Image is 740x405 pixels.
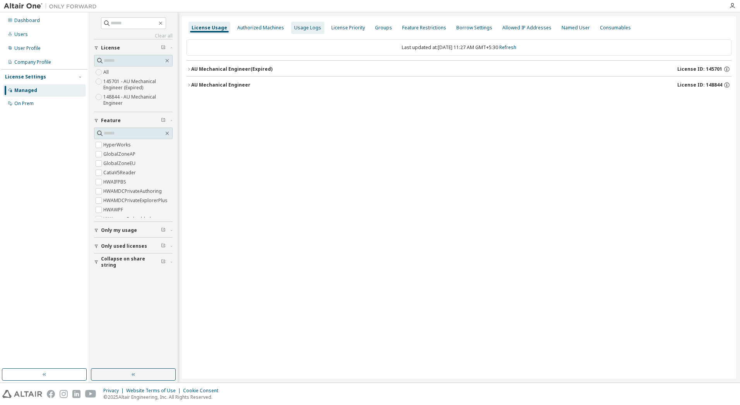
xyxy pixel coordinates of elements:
[4,2,101,10] img: Altair One
[14,17,40,24] div: Dashboard
[103,196,169,205] label: HWAMDCPrivateExplorerPlus
[94,254,173,271] button: Collapse on share string
[103,187,163,196] label: HWAMDCPrivateAuthoring
[191,66,272,72] div: AU Mechanical Engineer (Expired)
[60,390,68,398] img: instagram.svg
[103,159,137,168] label: GlobalZoneEU
[161,259,166,265] span: Clear filter
[562,25,590,31] div: Named User
[237,25,284,31] div: Authorized Machines
[101,227,137,233] span: Only my usage
[402,25,446,31] div: Feature Restrictions
[294,25,321,31] div: Usage Logs
[502,25,552,31] div: Allowed IP Addresses
[192,25,227,31] div: License Usage
[101,243,147,249] span: Only used licenses
[72,390,81,398] img: linkedin.svg
[94,222,173,239] button: Only my usage
[85,390,96,398] img: youtube.svg
[126,388,183,394] div: Website Terms of Use
[47,390,55,398] img: facebook.svg
[191,82,250,88] div: AU Mechanical Engineer
[103,214,152,224] label: HWAccessEmbedded
[677,82,722,88] span: License ID: 148844
[14,87,37,94] div: Managed
[103,68,110,77] label: All
[14,100,34,107] div: On Prem
[161,227,166,233] span: Clear filter
[94,238,173,255] button: Only used licenses
[103,168,137,177] label: CatiaV5Reader
[101,45,120,51] span: License
[187,77,731,94] button: AU Mechanical EngineerLicense ID: 148844
[103,388,126,394] div: Privacy
[14,31,28,37] div: Users
[161,243,166,249] span: Clear filter
[677,66,722,72] span: License ID: 145701
[103,77,173,92] label: 145701 - AU Mechanical Engineer (Expired)
[103,140,132,150] label: HyperWorks
[499,44,516,51] a: Refresh
[94,39,173,56] button: License
[183,388,223,394] div: Cookie Consent
[187,39,731,56] div: Last updated at: [DATE] 11:27 AM GMT+5:30
[94,112,173,129] button: Feature
[456,25,492,31] div: Borrow Settings
[600,25,631,31] div: Consumables
[375,25,392,31] div: Groups
[101,117,121,124] span: Feature
[103,92,173,108] label: 148844 - AU Mechanical Engineer
[161,117,166,124] span: Clear filter
[161,45,166,51] span: Clear filter
[187,61,731,78] button: AU Mechanical Engineer(Expired)License ID: 145701
[103,394,223,400] p: © 2025 Altair Engineering, Inc. All Rights Reserved.
[14,45,41,51] div: User Profile
[103,177,128,187] label: HWAIFPBS
[2,390,42,398] img: altair_logo.svg
[5,74,46,80] div: License Settings
[103,205,125,214] label: HWAWPF
[331,25,365,31] div: License Priority
[94,33,173,39] a: Clear all
[14,59,51,65] div: Company Profile
[103,150,137,159] label: GlobalZoneAP
[101,256,161,268] span: Collapse on share string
